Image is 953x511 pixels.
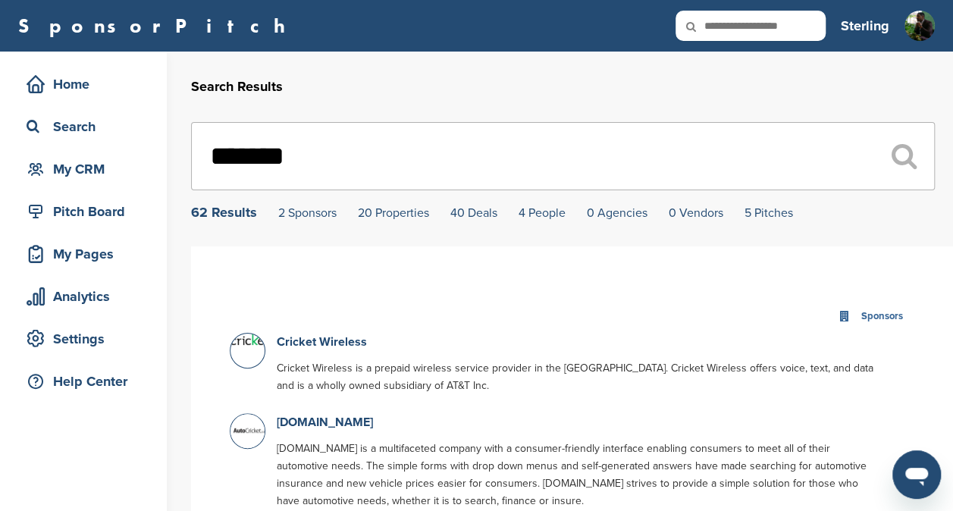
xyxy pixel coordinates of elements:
div: Home [23,71,152,98]
h3: Sterling [841,15,889,36]
div: Settings [23,325,152,353]
a: 5 Pitches [745,205,793,221]
div: Search [23,113,152,140]
a: 2 Sponsors [278,205,337,221]
a: Help Center [15,364,152,399]
div: Analytics [23,283,152,310]
div: 62 Results [191,205,257,219]
iframe: Button to launch messaging window [892,450,941,499]
a: 4 People [519,205,566,221]
div: My CRM [23,155,152,183]
a: 0 Vendors [669,205,723,221]
h2: Search Results [191,77,935,97]
a: My CRM [15,152,152,187]
a: 20 Properties [358,205,429,221]
a: 0 Agencies [587,205,647,221]
a: Pitch Board [15,194,152,229]
img: Data [230,334,268,345]
img: Me sitting [904,11,935,41]
a: Search [15,109,152,144]
div: Sponsors [857,308,907,325]
p: [DOMAIN_NAME] is a multifaceted company with a consumer-friendly interface enabling consumers to ... [277,440,878,509]
a: My Pages [15,237,152,271]
a: Analytics [15,279,152,314]
div: Help Center [23,368,152,395]
a: Sterling [841,9,889,42]
a: Cricket Wireless [277,334,367,350]
a: Home [15,67,152,102]
div: Pitch Board [23,198,152,225]
div: My Pages [23,240,152,268]
img: Open uri20141112 50798 aafpdp [230,414,268,451]
a: SponsorPitch [18,16,295,36]
a: 40 Deals [450,205,497,221]
a: [DOMAIN_NAME] [277,415,373,430]
p: Cricket Wireless is a prepaid wireless service provider in the [GEOGRAPHIC_DATA]. Cricket Wireles... [277,359,878,394]
a: Settings [15,321,152,356]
